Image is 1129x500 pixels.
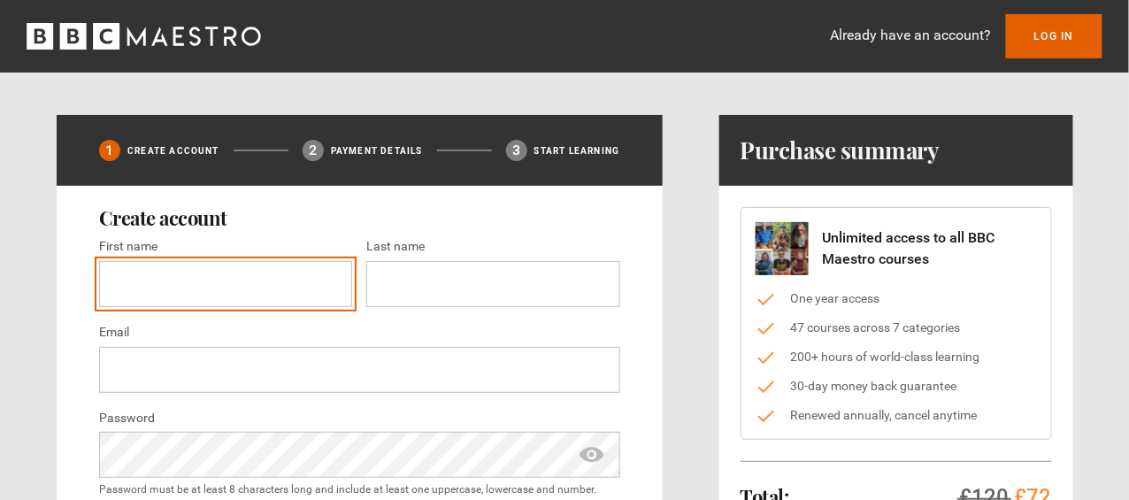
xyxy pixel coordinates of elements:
[756,377,1037,396] li: 30-day money back guarantee
[99,207,620,228] h2: Create account
[756,289,1037,308] li: One year access
[127,144,219,158] p: Create Account
[366,236,425,258] label: Last name
[831,25,992,46] p: Already have an account?
[534,144,620,158] p: Start learning
[756,406,1037,425] li: Renewed annually, cancel anytime
[99,236,157,258] label: First name
[99,481,620,497] small: Password must be at least 8 characters long and include at least one uppercase, lowercase and num...
[756,319,1037,337] li: 47 courses across 7 categories
[331,144,423,158] p: Payment details
[741,136,940,165] h1: Purchase summary
[99,408,155,429] label: Password
[578,432,606,477] span: show password
[1006,14,1102,58] a: Log In
[99,140,120,161] div: 1
[506,140,527,161] div: 3
[756,348,1037,366] li: 200+ hours of world-class learning
[99,322,129,343] label: Email
[303,140,324,161] div: 2
[823,227,1037,270] p: Unlimited access to all BBC Maestro courses
[27,23,261,50] svg: BBC Maestro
